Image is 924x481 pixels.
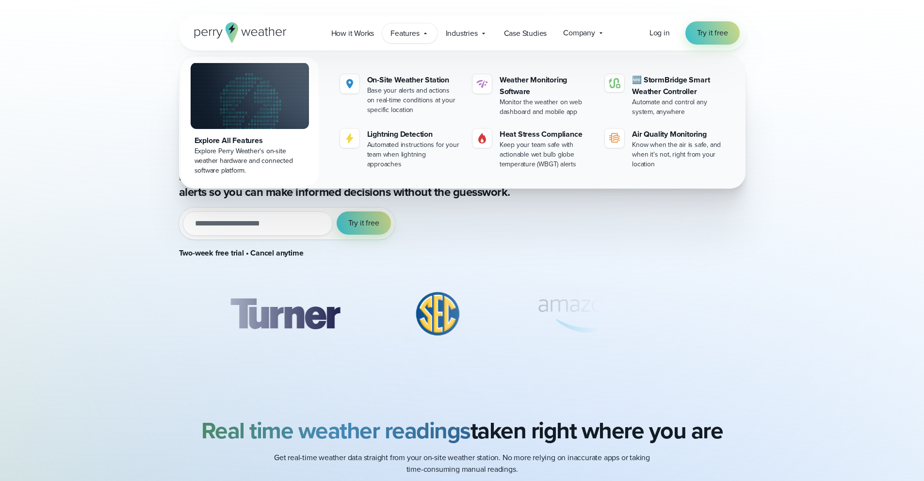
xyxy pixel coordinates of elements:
p: Real-time weather data from your location, precise forecasts, and automated alerts so you can mak... [179,169,567,200]
img: Turner-Construction_1.svg [216,290,354,338]
div: Monitor the weather on web dashboard and mobile app [500,97,593,117]
img: lightning-icon.svg [344,132,356,144]
a: How it Works [323,23,383,43]
span: Case Studies [504,28,547,39]
div: Base your alerts and actions on real-time conditions at your specific location [367,86,461,115]
img: perry weather location [344,78,356,90]
div: slideshow [179,290,600,343]
div: Weather Monitoring Software [500,74,593,97]
button: Try it free [337,211,391,235]
img: Amazon-Air.svg [522,290,660,338]
a: Weather Monitoring Software Monitor the weather on web dashboard and mobile app [469,70,597,121]
a: Case Studies [496,23,555,43]
div: 3 of 8 [401,290,475,338]
a: Try it free [685,21,740,45]
div: 🆕 StormBridge Smart Weather Controller [632,74,726,97]
span: How it Works [331,28,374,39]
div: On-Site Weather Station [367,74,461,86]
img: aqi-icon.svg [609,132,620,144]
a: perry weather location On-Site Weather Station Base your alerts and actions on real-time conditio... [336,70,465,119]
img: %E2%9C%85-SEC.svg [401,290,475,338]
a: Log in [649,27,670,39]
strong: Two-week free trial • Cancel anytime [179,247,304,258]
div: Explore All Features [195,135,305,146]
a: perry weather heat Heat Stress Compliance Keep your team safe with actionable wet bulb globe temp... [469,125,597,173]
div: Automate and control any system, anywhere [632,97,726,117]
a: 🆕 StormBridge Smart Weather Controller Automate and control any system, anywhere [601,70,729,121]
span: Company [563,27,595,39]
img: stormbridge-icon-V6.svg [609,78,620,88]
div: Explore Perry Weather's on-site weather hardware and connected software platform. [195,146,305,176]
strong: Real time weather readings [201,413,470,448]
p: Get real-time weather data straight from your on-site weather station. No more relying on inaccur... [268,452,656,475]
div: 4 of 8 [522,290,660,338]
img: software-icon.svg [476,78,488,90]
a: Explore All Features Explore Perry Weather's on-site weather hardware and connected software plat... [181,57,319,187]
div: Keep your team safe with actionable wet bulb globe temperature (WBGT) alerts [500,140,593,169]
div: Heat Stress Compliance [500,128,593,140]
span: Try it free [348,217,379,229]
span: Log in [649,27,670,38]
a: Lightning Detection Automated instructions for your team when lightning approaches [336,125,465,173]
span: Industries [446,28,478,39]
div: Know when the air is safe, and when it's not, right from your location [632,140,726,169]
span: Try it free [697,27,728,39]
div: Air Quality Monitoring [632,128,726,140]
img: perry weather heat [476,132,488,144]
div: Automated instructions for your team when lightning approaches [367,140,461,169]
span: Features [390,28,419,39]
h2: taken right where you are [201,417,723,444]
div: 2 of 8 [216,290,354,338]
div: Lightning Detection [367,128,461,140]
a: Air Quality Monitoring Know when the air is safe, and when it's not, right from your location [601,125,729,173]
